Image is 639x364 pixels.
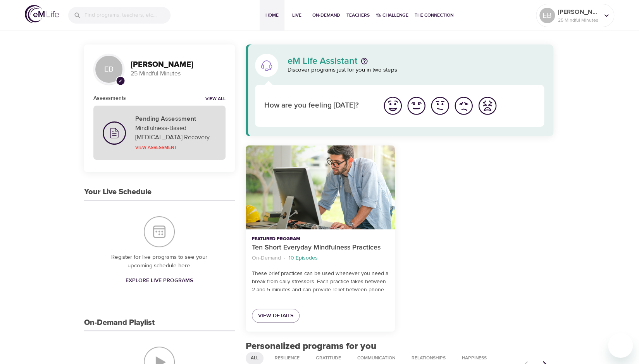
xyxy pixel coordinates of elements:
p: Mindfulness-Based [MEDICAL_DATA] Recovery [135,123,216,142]
h3: Your Live Schedule [84,188,152,197]
img: bad [453,95,474,116]
p: Featured Program [252,236,389,243]
span: The Connection [415,11,453,19]
p: 25 Mindful Minutes [558,17,599,24]
a: Explore Live Programs [122,273,196,288]
img: ok [429,95,451,116]
p: 25 Mindful Minutes [131,69,226,78]
span: Teachers [346,11,370,19]
button: I'm feeling good [405,94,428,118]
span: Communication [353,355,400,361]
img: good [406,95,427,116]
nav: breadcrumb [252,253,389,263]
div: EB [93,54,124,85]
span: View Details [258,311,293,321]
p: [PERSON_NAME] [558,7,599,17]
a: View all notifications [205,96,226,103]
h5: Pending Assessment [135,115,216,123]
img: Your Live Schedule [144,216,175,247]
span: Relationships [407,355,450,361]
button: I'm feeling great [381,94,405,118]
h3: [PERSON_NAME] [131,60,226,69]
span: Explore Live Programs [126,276,193,285]
p: On-Demand [252,254,281,262]
span: On-Demand [312,11,340,19]
input: Find programs, teachers, etc... [84,7,171,24]
div: EB [539,8,555,23]
img: worst [477,95,498,116]
p: How are you feeling [DATE]? [264,100,372,111]
span: All [246,355,263,361]
h6: Assessments [93,94,126,103]
span: Resilience [270,355,304,361]
img: eM Life Assistant [260,59,273,72]
img: great [382,95,403,116]
p: Ten Short Everyday Mindfulness Practices [252,243,389,253]
p: eM Life Assistant [288,56,358,66]
button: Ten Short Everyday Mindfulness Practices [246,145,395,229]
h3: On-Demand Playlist [84,318,155,327]
img: logo [25,5,59,23]
a: View Details [252,309,300,323]
li: · [284,253,286,263]
button: I'm feeling ok [428,94,452,118]
h2: Personalized programs for you [246,341,554,352]
p: View Assessment [135,144,216,151]
p: These brief practices can be used whenever you need a break from daily stressors. Each practice t... [252,270,389,294]
span: Live [288,11,306,19]
button: I'm feeling bad [452,94,475,118]
span: Gratitude [311,355,346,361]
span: Home [263,11,281,19]
p: 10 Episodes [289,254,318,262]
p: Discover programs just for you in two steps [288,66,544,75]
p: Register for live programs to see your upcoming schedule here. [100,253,219,270]
iframe: Button to launch messaging window [608,333,633,358]
span: Happiness [457,355,491,361]
span: 1% Challenge [376,11,408,19]
button: I'm feeling worst [475,94,499,118]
